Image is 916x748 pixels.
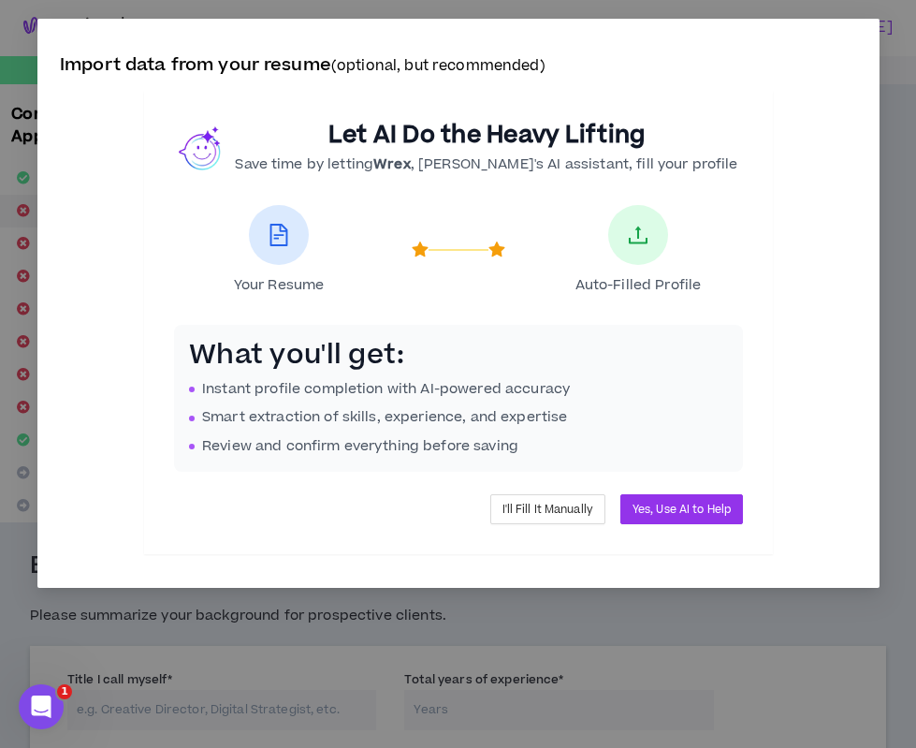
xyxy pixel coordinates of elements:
span: Auto-Filled Profile [574,276,701,295]
iframe: Intercom live chat [19,684,64,729]
button: I'll Fill It Manually [489,494,604,524]
span: file-text [268,224,290,246]
button: Close [829,19,880,69]
b: Wrex [373,154,411,174]
span: star [412,242,429,258]
small: (optional, but recommended) [330,56,545,76]
span: upload [627,224,649,246]
p: Save time by letting , [PERSON_NAME]'s AI assistant, fill your profile [235,154,737,175]
li: Review and confirm everything before saving [189,436,728,457]
p: Import data from your resume [60,52,857,80]
span: Yes, Use AI to Help [632,501,730,519]
li: Instant profile completion with AI-powered accuracy [189,379,728,400]
h2: Let AI Do the Heavy Lifting [235,121,737,151]
span: Your Resume [233,276,324,295]
span: 1 [57,684,72,699]
h3: What you'll get: [189,340,728,372]
img: wrex.png [179,125,224,170]
button: Yes, Use AI to Help [619,494,742,524]
span: I'll Fill It Manually [502,501,592,519]
span: star [488,242,505,258]
li: Smart extraction of skills, experience, and expertise [189,407,728,428]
